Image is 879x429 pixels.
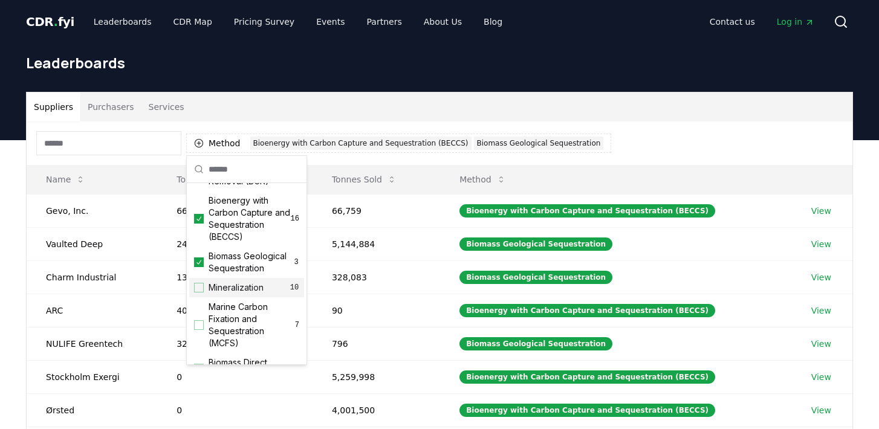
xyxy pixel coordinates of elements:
div: Bioenergy with Carbon Capture and Sequestration (BECCS) [459,304,715,317]
div: Biomass Geological Sequestration [459,271,612,284]
td: 328,083 [313,260,440,294]
td: 24,117 [157,227,313,260]
div: Bioenergy with Carbon Capture and Sequestration (BECCS) [459,204,715,218]
a: Events [307,11,354,33]
td: 5,144,884 [313,227,440,260]
div: Biomass Geological Sequestration [474,137,604,150]
span: Marine Carbon Fixation and Sequestration (MCFS) [209,301,295,349]
button: Name [36,167,95,192]
span: Mineralization [209,282,264,294]
button: MethodBioenergy with Carbon Capture and Sequestration (BECCS)Biomass Geological Sequestration [186,134,611,153]
a: View [811,404,831,416]
button: Suppliers [27,92,80,121]
td: 0 [157,393,313,427]
a: Contact us [700,11,765,33]
td: NULIFE Greentech [27,327,157,360]
button: Purchasers [80,92,141,121]
span: Biomass Direct Storage [209,356,291,381]
span: 10 [290,283,299,292]
span: Biomass Geological Sequestration [209,250,293,274]
a: Log in [767,11,824,33]
td: Vaulted Deep [27,227,157,260]
a: View [811,205,831,217]
span: Bioenergy with Carbon Capture and Sequestration (BECCS) [209,195,291,243]
nav: Main [84,11,512,33]
a: CDR Map [164,11,222,33]
a: View [811,371,831,383]
td: 13,866 [157,260,313,294]
td: 90 [313,294,440,327]
td: Stockholm Exergi [27,360,157,393]
span: 3 [293,257,299,267]
a: View [811,271,831,283]
td: ARC [27,294,157,327]
td: 32 [157,327,313,360]
td: Gevo, Inc. [27,194,157,227]
a: About Us [414,11,472,33]
button: Services [141,92,192,121]
a: View [811,305,831,317]
span: CDR fyi [26,15,74,29]
h1: Leaderboards [26,53,853,73]
div: Biomass Geological Sequestration [459,237,612,251]
span: Log in [777,16,814,28]
td: 4,001,500 [313,393,440,427]
div: Bioenergy with Carbon Capture and Sequestration (BECCS) [250,137,472,150]
td: 40 [157,294,313,327]
span: . [54,15,58,29]
div: Biomass Geological Sequestration [459,337,612,350]
button: Method [450,167,516,192]
td: 0 [157,360,313,393]
td: 66,759 [157,194,313,227]
nav: Main [700,11,824,33]
td: 796 [313,327,440,360]
td: Ørsted [27,393,157,427]
div: Bioenergy with Carbon Capture and Sequestration (BECCS) [459,404,715,417]
a: Blog [474,11,512,33]
span: 8 [291,364,299,373]
span: 16 [291,214,299,224]
a: View [811,338,831,350]
div: Bioenergy with Carbon Capture and Sequestration (BECCS) [459,370,715,384]
a: CDR.fyi [26,13,74,30]
td: 5,259,998 [313,360,440,393]
a: Leaderboards [84,11,161,33]
a: Partners [357,11,412,33]
button: Tonnes Sold [322,167,406,192]
span: 7 [295,320,299,330]
a: Pricing Survey [224,11,304,33]
td: 66,759 [313,194,440,227]
td: Charm Industrial [27,260,157,294]
button: Tonnes Delivered [167,167,273,192]
a: View [811,238,831,250]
